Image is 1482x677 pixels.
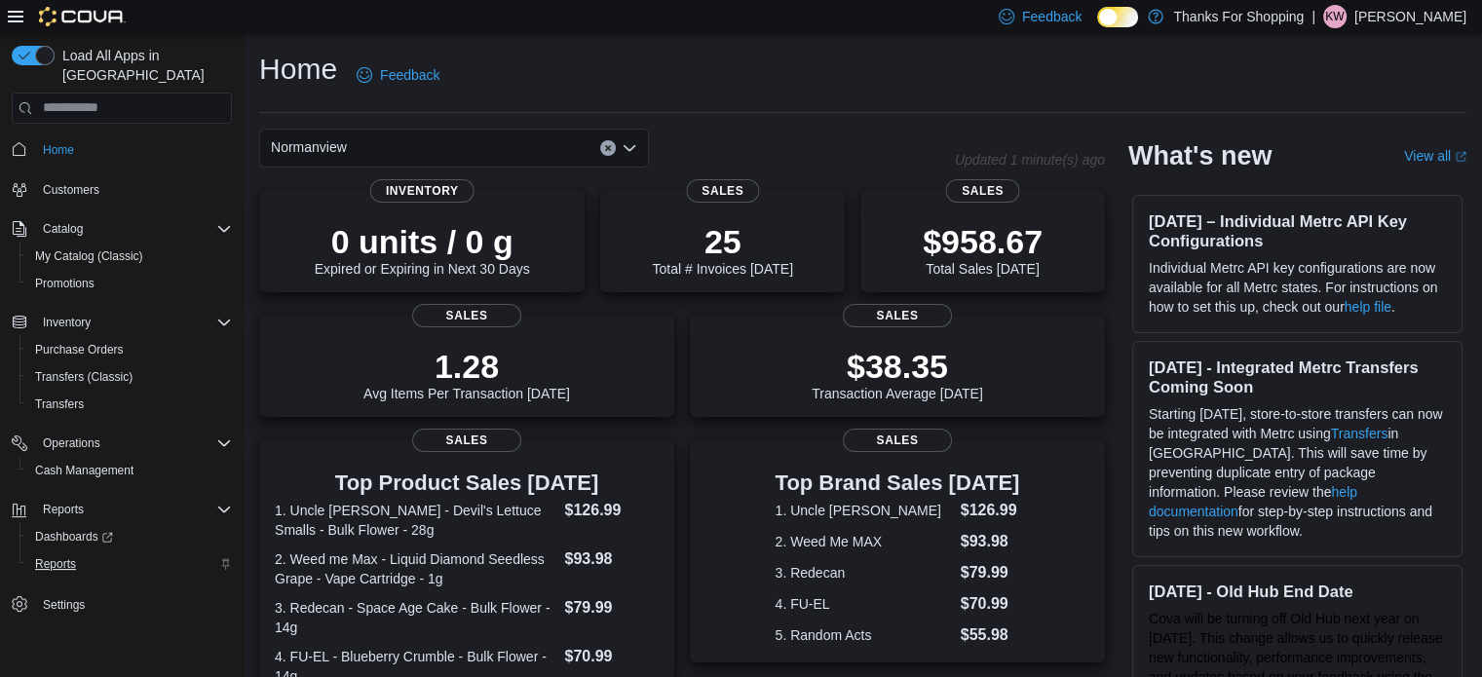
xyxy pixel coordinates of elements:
span: My Catalog (Classic) [27,244,232,268]
span: Dashboards [35,529,113,545]
span: Home [35,137,232,162]
span: Reports [35,498,232,521]
dt: 3. Redecan [776,563,953,583]
span: Transfers (Classic) [27,365,232,389]
button: Catalog [4,215,240,243]
div: Total Sales [DATE] [923,222,1043,277]
button: Transfers (Classic) [19,363,240,391]
span: Reports [35,556,76,572]
a: My Catalog (Classic) [27,244,151,268]
button: Operations [4,430,240,457]
p: $958.67 [923,222,1043,261]
a: Reports [27,552,84,576]
button: Inventory [4,309,240,336]
p: | [1311,5,1315,28]
dt: 1. Uncle [PERSON_NAME] - Devil's Lettuce Smalls - Bulk Flower - 28g [275,501,556,540]
a: Dashboards [19,523,240,550]
dt: 2. Weed Me MAX [776,532,953,551]
dd: $93.98 [564,547,658,571]
span: Transfers [35,396,84,412]
button: Promotions [19,270,240,297]
a: Transfers (Classic) [27,365,140,389]
button: Catalog [35,217,91,241]
span: Settings [35,591,232,616]
dt: 4. FU-EL [776,594,953,614]
a: Promotions [27,272,102,295]
span: Load All Apps in [GEOGRAPHIC_DATA] [55,46,232,85]
span: Purchase Orders [35,342,124,357]
span: Promotions [27,272,232,295]
dd: $126.99 [961,499,1020,522]
input: Dark Mode [1097,7,1138,27]
span: Sales [843,304,952,327]
button: Reports [4,496,240,523]
h3: [DATE] - Old Hub End Date [1149,582,1446,601]
a: Transfers [27,393,92,416]
span: Inventory [43,315,91,330]
span: Operations [43,435,100,451]
span: Catalog [43,221,83,237]
span: Sales [946,179,1019,203]
dd: $70.99 [961,592,1020,616]
a: Customers [35,178,107,202]
dt: 3. Redecan - Space Age Cake - Bulk Flower - 14g [275,598,556,637]
span: Customers [35,177,232,202]
p: [PERSON_NAME] [1354,5,1466,28]
span: Sales [412,304,521,327]
a: help file [1345,299,1391,315]
span: Feedback [1022,7,1082,26]
div: Expired or Expiring in Next 30 Days [315,222,530,277]
dd: $55.98 [961,623,1020,647]
span: Transfers [27,393,232,416]
h3: [DATE] - Integrated Metrc Transfers Coming Soon [1149,357,1446,396]
div: Transaction Average [DATE] [812,347,983,401]
span: Home [43,142,74,158]
span: My Catalog (Classic) [35,248,143,264]
p: 25 [652,222,792,261]
p: Individual Metrc API key configurations are now available for all Metrc states. For instructions ... [1149,258,1446,317]
p: $38.35 [812,347,983,386]
span: Operations [35,432,232,455]
p: Thanks For Shopping [1173,5,1304,28]
a: Dashboards [27,525,121,548]
div: Total # Invoices [DATE] [652,222,792,277]
span: Sales [412,429,521,452]
span: Cash Management [27,459,232,482]
span: Reports [27,552,232,576]
dt: 5. Random Acts [776,625,953,645]
h3: [DATE] – Individual Metrc API Key Configurations [1149,211,1446,250]
a: Feedback [349,56,447,94]
a: Home [35,138,82,162]
span: Dark Mode [1097,27,1098,28]
span: Dashboards [27,525,232,548]
p: 1.28 [363,347,570,386]
button: Settings [4,589,240,618]
p: 0 units / 0 g [315,222,530,261]
dd: $126.99 [564,499,658,522]
span: Catalog [35,217,232,241]
button: Transfers [19,391,240,418]
span: Sales [843,429,952,452]
span: Inventory [370,179,475,203]
button: Home [4,135,240,164]
span: Inventory [35,311,232,334]
button: Inventory [35,311,98,334]
nav: Complex example [12,128,232,669]
img: Cova [39,7,126,26]
a: Transfers [1331,426,1388,441]
a: View allExternal link [1404,148,1466,164]
dd: $93.98 [961,530,1020,553]
button: Clear input [600,140,616,156]
div: Avg Items Per Transaction [DATE] [363,347,570,401]
button: Cash Management [19,457,240,484]
a: help documentation [1149,484,1357,519]
span: Purchase Orders [27,338,232,361]
button: Customers [4,175,240,204]
div: Kennedy Wilson [1323,5,1347,28]
a: Purchase Orders [27,338,132,361]
p: Updated 1 minute(s) ago [955,152,1105,168]
span: KW [1325,5,1344,28]
svg: External link [1455,151,1466,163]
h2: What's new [1128,140,1272,171]
dd: $79.99 [564,596,658,620]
